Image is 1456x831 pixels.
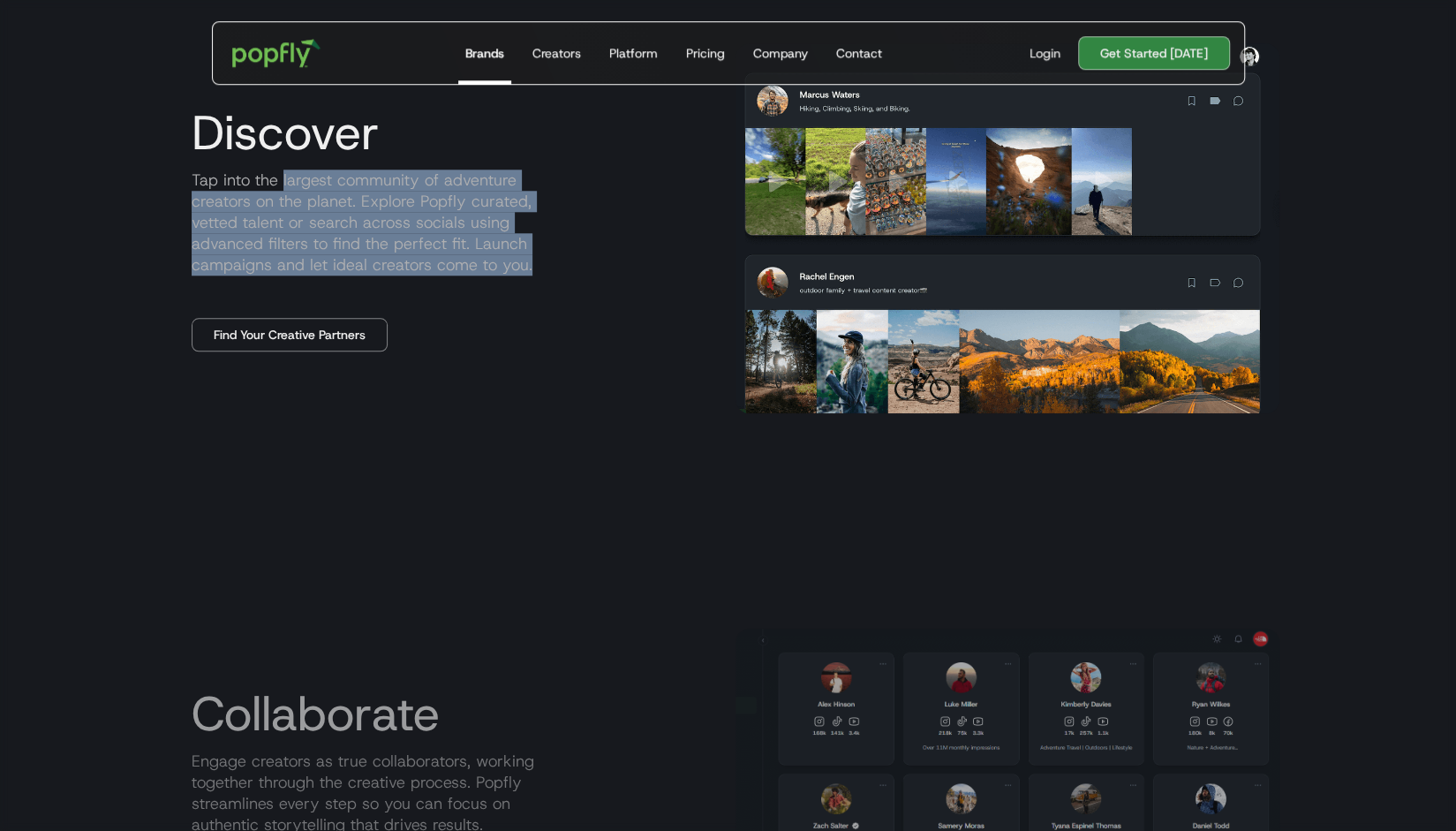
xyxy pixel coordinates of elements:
[177,106,721,159] h3: Discover
[746,22,815,84] a: Company
[192,318,388,351] a: Find Your Creative Partners
[1030,44,1060,62] div: Login
[602,22,665,84] a: Platform
[679,22,732,84] a: Pricing
[1022,44,1067,62] a: Login
[465,44,504,62] div: Brands
[525,22,588,84] a: Creators
[686,44,725,62] div: Pricing
[829,22,889,84] a: Contact
[220,26,334,79] a: home
[458,22,511,84] a: Brands
[609,44,658,62] div: Platform
[177,170,721,276] p: Tap into the largest community of adventure creators on the planet. Explore Popfly curated, vette...
[753,44,808,62] div: Company
[836,44,882,62] div: Contact
[1078,36,1230,70] a: Get Started [DATE]
[177,686,721,739] h3: Collaborate
[532,44,581,62] div: Creators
